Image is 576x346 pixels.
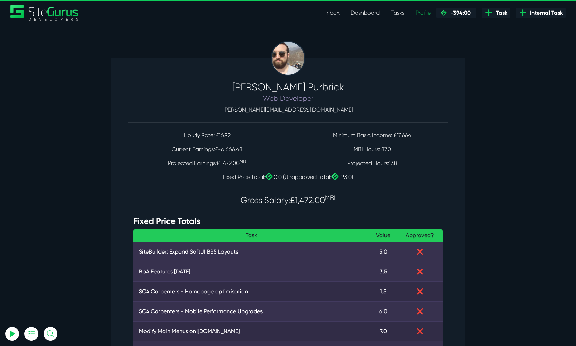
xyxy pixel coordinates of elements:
p: Minimum Basic Income: £17,664 [296,131,448,140]
h4: Gross Salary: [128,195,448,205]
a: Tasks [385,6,410,20]
a: Profile [410,6,436,20]
a: SiteGurus [10,5,79,21]
a: Task [482,8,510,18]
p: Projected Earnings: [131,159,283,167]
td: 5.0 [369,242,397,262]
p: MBI Hours: 87.0 [296,145,448,153]
span: [PERSON_NAME] [232,81,305,93]
td: 7.0 [369,321,397,341]
td: 3.5 [369,262,397,281]
p: [PERSON_NAME][EMAIL_ADDRESS][DOMAIN_NAME] [128,106,448,114]
h4: Fixed Price Totals [133,216,443,226]
th: Value [369,229,397,242]
a: Inbox [320,6,345,20]
span: £1,472.00 [217,160,247,166]
th: Approved? [397,229,443,242]
a: BbA Features [DATE] [139,268,364,276]
a: Modify Main Menus on [DOMAIN_NAME] [139,327,364,336]
a: Internal Task [516,8,566,18]
td: ❌ [397,262,443,281]
a: SC4 Carpenters - Mobile Performance Upgrades [139,307,364,316]
p: Hourly Rate: £16.92 [131,131,283,140]
td: ❌ [397,301,443,321]
span: Purbrick [308,81,344,93]
th: Task [133,229,369,242]
span: £-6,666.48 [215,146,242,152]
td: 1.5 [369,281,397,301]
td: ❌ [397,321,443,341]
p: Current Earnings: [131,145,283,153]
img: Sitegurus Logo [10,5,79,21]
sup: MBI [240,159,247,164]
a: SiteBuilder: Expand SoftUI BS5 Layouts [139,248,364,256]
p: Fixed Price Total: 0.0 (Unapproved total: 123.0) [128,173,448,181]
p: Projected Hours: [296,159,448,167]
a: SC4 Carpenters - Homepage optimisation [139,287,364,296]
a: Dashboard [345,6,385,20]
span: £1,472.00 [290,195,335,205]
td: ❌ [397,281,443,301]
span: Task [493,9,507,17]
span: -394:00 [447,9,471,16]
td: ❌ [397,242,443,262]
a: -394:00 [436,8,476,18]
span: 17.8 [389,160,397,166]
sup: MBI [325,194,335,201]
td: 6.0 [369,301,397,321]
h5: Web Developer [128,95,448,103]
span: Internal Task [527,9,563,17]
